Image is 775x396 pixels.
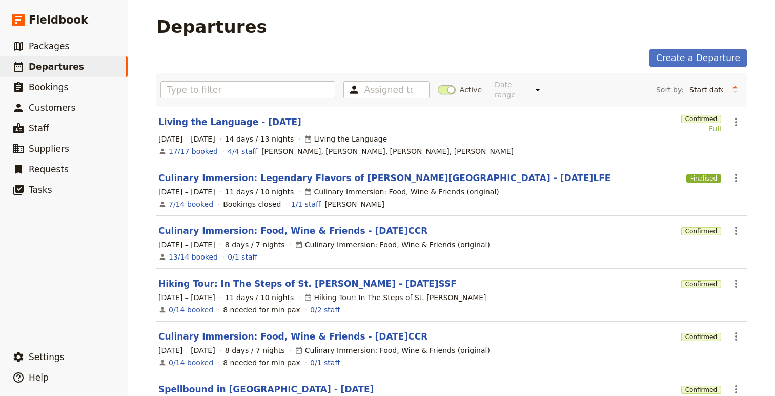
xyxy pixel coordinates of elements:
[223,358,300,368] div: 8 needed for min pax
[158,240,215,250] span: [DATE] – [DATE]
[158,330,427,343] a: Culinary Immersion: Food, Wine & Friends - [DATE]CCR
[656,85,684,95] span: Sort by:
[29,12,88,28] span: Fieldbook
[295,345,490,355] div: Culinary Immersion: Food, Wine & Friends (original)
[291,199,321,209] a: 1/1 staff
[169,199,213,209] a: View the bookings for this departure
[29,82,68,92] span: Bookings
[295,240,490,250] div: Culinary Immersion: Food, Wine & Friends (original)
[169,252,218,262] a: View the bookings for this departure
[685,82,727,97] select: Sort by:
[310,305,340,315] a: 0/2 staff
[228,252,257,262] a: 0/1 staff
[727,328,745,345] button: Actions
[29,185,52,195] span: Tasks
[158,187,215,197] span: [DATE] – [DATE]
[727,169,745,187] button: Actions
[158,345,215,355] span: [DATE] – [DATE]
[29,372,49,383] span: Help
[681,124,721,134] div: Full
[169,146,218,156] a: View the bookings for this departure
[29,103,75,113] span: Customers
[686,174,721,183] span: Finalised
[225,345,285,355] span: 8 days / 7 nights
[29,352,65,362] span: Settings
[727,113,745,131] button: Actions
[681,115,721,123] span: Confirmed
[460,85,482,95] span: Active
[158,292,215,303] span: [DATE] – [DATE]
[727,82,743,97] button: Change sort direction
[160,81,335,98] input: Type to filter
[727,222,745,240] button: Actions
[364,84,413,96] input: Assigned to
[225,134,294,144] span: 14 days / 13 nights
[310,358,340,368] a: 0/1 staff
[681,386,721,394] span: Confirmed
[225,292,294,303] span: 11 days / 10 nights
[158,172,610,184] a: Culinary Immersion: Legendary Flavors of [PERSON_NAME][GEOGRAPHIC_DATA] - [DATE]LFE
[304,292,486,303] div: Hiking Tour: In The Steps of St. [PERSON_NAME]
[29,41,69,51] span: Packages
[169,305,213,315] a: View the bookings for this departure
[304,187,499,197] div: Culinary Immersion: Food, Wine & Friends (original)
[681,280,721,288] span: Confirmed
[169,358,213,368] a: View the bookings for this departure
[29,62,84,72] span: Departures
[681,333,721,341] span: Confirmed
[156,16,267,37] h1: Departures
[158,134,215,144] span: [DATE] – [DATE]
[158,278,457,290] a: Hiking Tour: In The Steps of St. [PERSON_NAME] - [DATE]SSF
[225,240,285,250] span: 8 days / 7 nights
[225,187,294,197] span: 11 days / 10 nights
[681,227,721,235] span: Confirmed
[727,275,745,292] button: Actions
[223,199,281,209] div: Bookings closed
[158,225,427,237] a: Culinary Immersion: Food, Wine & Friends - [DATE]CCR
[261,146,514,156] span: Giulia Massetti, Emma Sarti, Franco Locatelli, Anna Bonavita
[158,383,374,395] a: Spellbound in [GEOGRAPHIC_DATA] - [DATE]
[228,146,257,156] a: 4/4 staff
[223,305,300,315] div: 8 needed for min pax
[304,134,387,144] div: Living the Language
[29,123,49,133] span: Staff
[649,49,747,67] a: Create a Departure
[29,164,69,174] span: Requests
[158,116,301,128] a: Living the Language - [DATE]
[29,144,69,154] span: Suppliers
[325,199,384,209] span: Susy Patrito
